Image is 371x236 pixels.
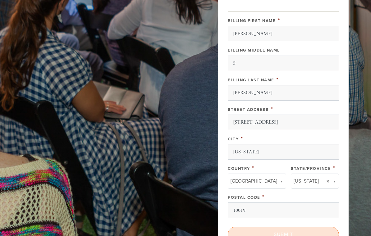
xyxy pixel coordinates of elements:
label: State/Province [291,166,331,171]
span: This field is required. [262,193,265,200]
label: Billing Last Name [228,78,274,83]
span: This field is required. [276,76,279,83]
span: [US_STATE] [294,177,319,185]
label: Billing Middle Name [228,48,280,53]
span: [GEOGRAPHIC_DATA] [231,177,277,185]
label: Postal Code [228,195,260,200]
span: This field is required. [241,135,243,142]
a: [GEOGRAPHIC_DATA] [228,174,286,188]
label: Billing First Name [228,18,276,23]
label: City [228,137,239,142]
a: [US_STATE] [291,174,339,188]
label: Street Address [228,107,268,112]
span: This field is required. [278,17,280,24]
label: Country [228,166,250,171]
span: This field is required. [271,106,273,112]
span: This field is required. [333,165,336,171]
span: This field is required. [252,165,254,171]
